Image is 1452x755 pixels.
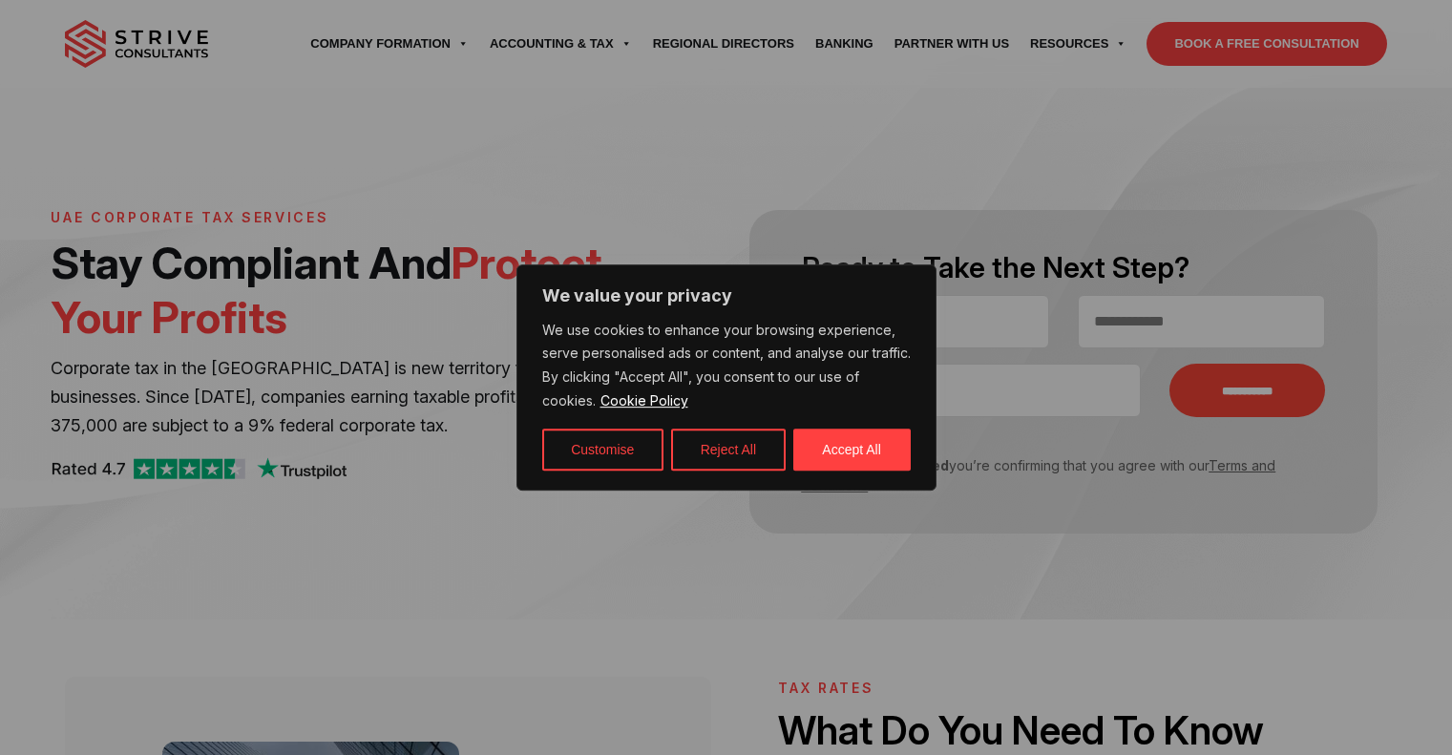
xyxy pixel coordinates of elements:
button: Accept All [793,429,911,471]
p: We use cookies to enhance your browsing experience, serve personalised ads or content, and analys... [542,319,911,414]
p: We value your privacy [542,284,911,307]
button: Customise [542,429,663,471]
button: Reject All [671,429,786,471]
a: Cookie Policy [600,391,689,409]
div: We value your privacy [516,264,936,492]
